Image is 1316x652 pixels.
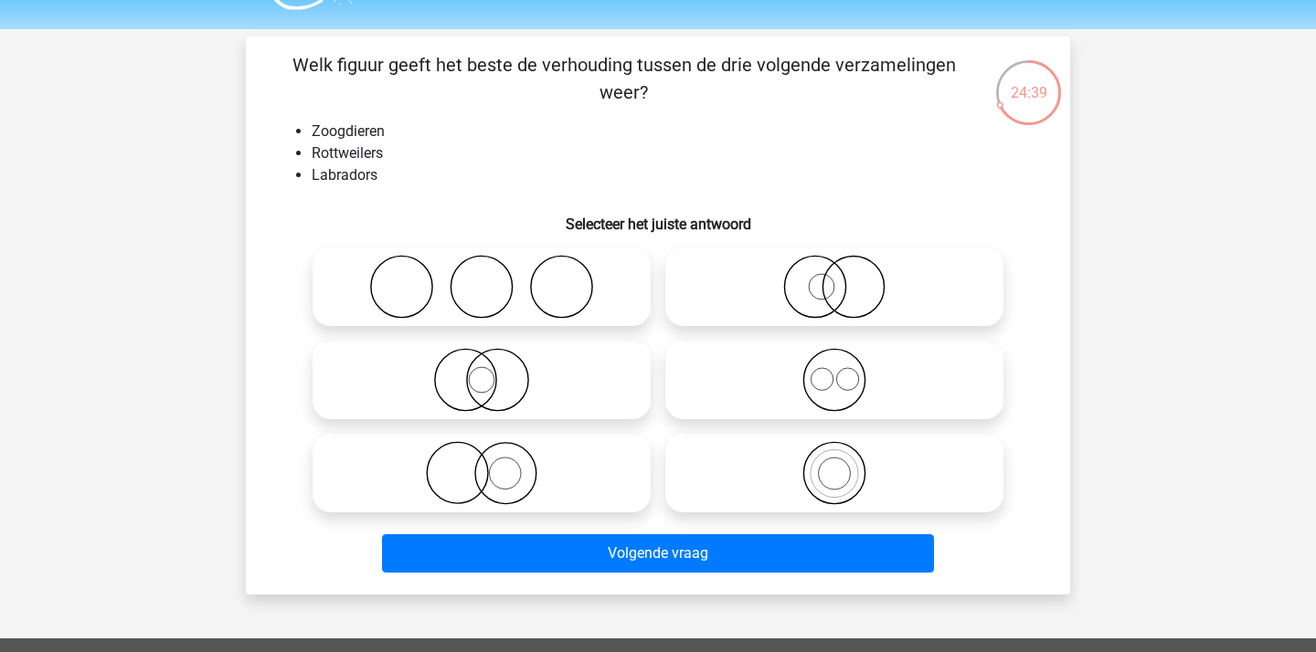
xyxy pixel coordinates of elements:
[312,142,1041,164] li: Rottweilers
[312,121,1041,142] li: Zoogdieren
[275,201,1041,233] h6: Selecteer het juiste antwoord
[382,534,935,573] button: Volgende vraag
[275,51,972,106] p: Welk figuur geeft het beste de verhouding tussen de drie volgende verzamelingen weer?
[994,58,1063,104] div: 24:39
[312,164,1041,186] li: Labradors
